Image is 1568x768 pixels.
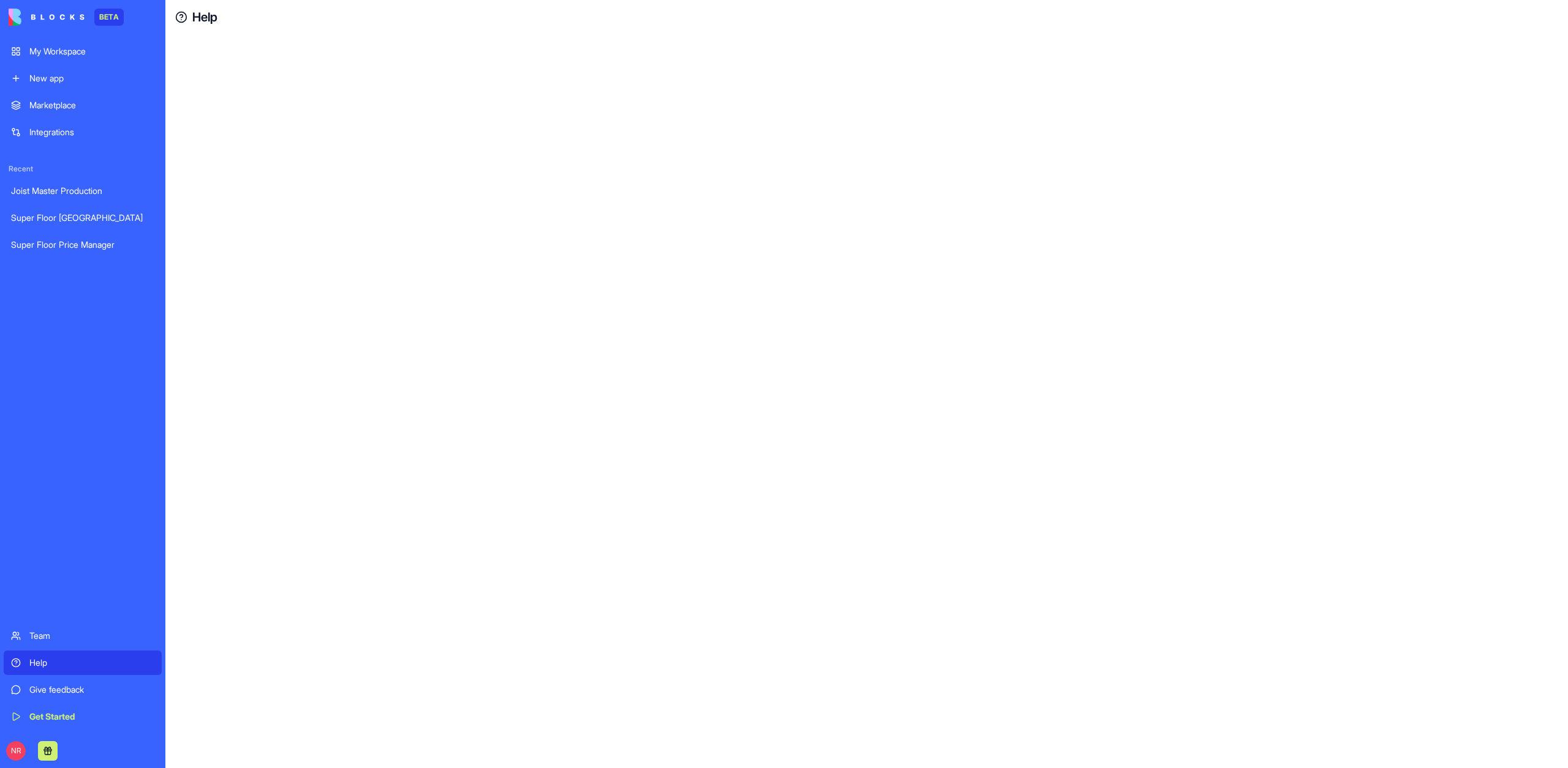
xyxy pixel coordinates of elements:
a: Marketplace [4,93,162,117]
a: BETA [9,9,124,26]
a: Give feedback [4,677,162,702]
div: Marketplace [29,99,154,111]
div: Super Floor [GEOGRAPHIC_DATA] [11,212,154,224]
a: Help [192,9,217,26]
span: Recent [4,164,162,174]
a: Super Floor Price Manager [4,233,162,257]
div: My Workspace [29,45,154,58]
span: NR [6,741,26,761]
div: Super Floor Price Manager [11,239,154,251]
a: New app [4,66,162,91]
div: Get Started [29,710,154,723]
a: Get Started [4,704,162,729]
div: BETA [94,9,124,26]
a: Help [4,651,162,675]
img: logo [9,9,85,26]
div: Joist Master Production [11,185,154,197]
div: Integrations [29,126,154,138]
a: Integrations [4,120,162,144]
a: My Workspace [4,39,162,64]
div: Give feedback [29,684,154,696]
a: Joist Master Production [4,179,162,203]
a: Super Floor [GEOGRAPHIC_DATA] [4,206,162,230]
div: New app [29,72,154,84]
a: Team [4,624,162,648]
div: Help [29,657,154,669]
div: Team [29,630,154,642]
